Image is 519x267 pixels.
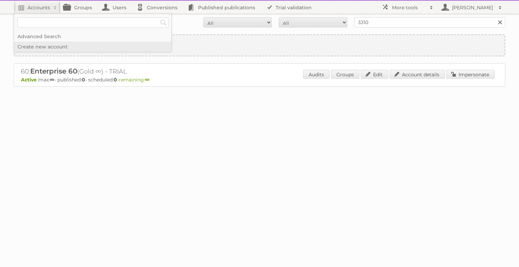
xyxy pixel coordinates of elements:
a: Groups [60,1,99,14]
span: Active [21,77,38,83]
p: max: - published: - scheduled: - [21,77,498,83]
input: Search [158,18,169,28]
a: Impersonate [446,70,495,79]
strong: ∞ [50,77,54,83]
a: Users [99,1,133,14]
h2: 60: (Gold ∞) - TRIAL [21,67,261,76]
a: Audits [303,70,330,79]
a: [PERSON_NAME] [437,1,505,14]
h2: More tools [392,4,426,11]
a: Groups [331,70,359,79]
a: Edit [361,70,388,79]
a: Trial validation [262,1,319,14]
strong: 0 [82,77,85,83]
h2: [PERSON_NAME] [450,4,495,11]
a: Published publications [184,1,262,14]
a: Conversions [133,1,184,14]
span: remaining: [119,77,149,83]
a: Create new account [14,35,505,56]
a: More tools [378,1,437,14]
strong: 0 [114,77,117,83]
strong: ∞ [145,77,149,83]
span: Enterprise 60 [30,67,77,75]
a: Create new account [14,42,171,52]
a: Advanced Search [14,31,171,42]
a: Account details [390,70,445,79]
h2: Accounts [27,4,50,11]
a: Accounts [14,1,60,14]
